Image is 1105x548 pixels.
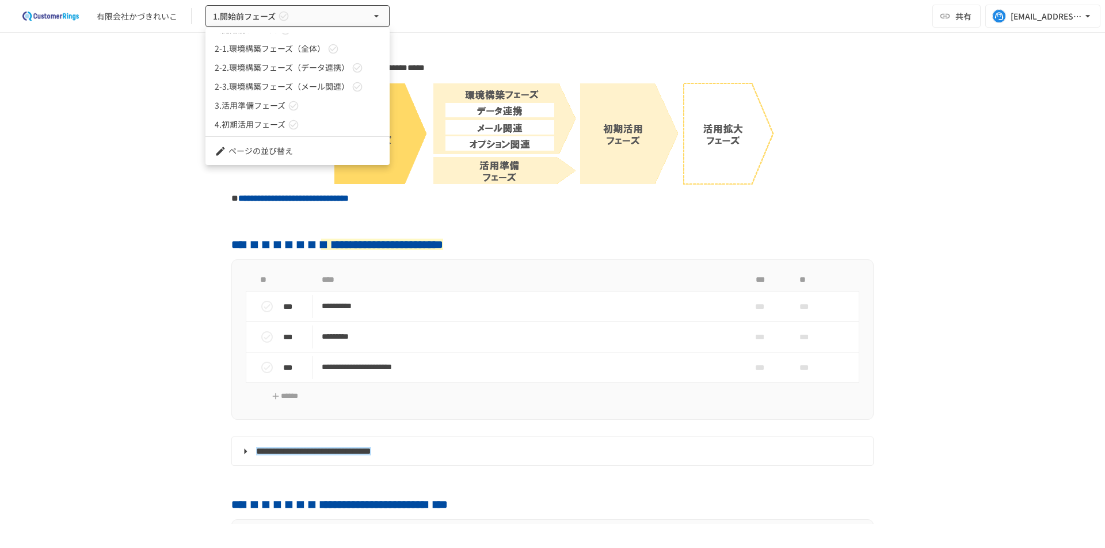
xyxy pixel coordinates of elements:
[205,141,390,160] li: ページの並び替え
[215,62,349,74] span: 2-2.環境構築フェーズ（データ連携）
[215,118,285,131] span: 4.初期活用フェーズ
[215,81,349,93] span: 2-3.環境構築フェーズ（メール関連）
[215,99,285,112] span: 3.活用準備フェーズ
[215,43,325,55] span: 2-1.環境構築フェーズ（全体）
